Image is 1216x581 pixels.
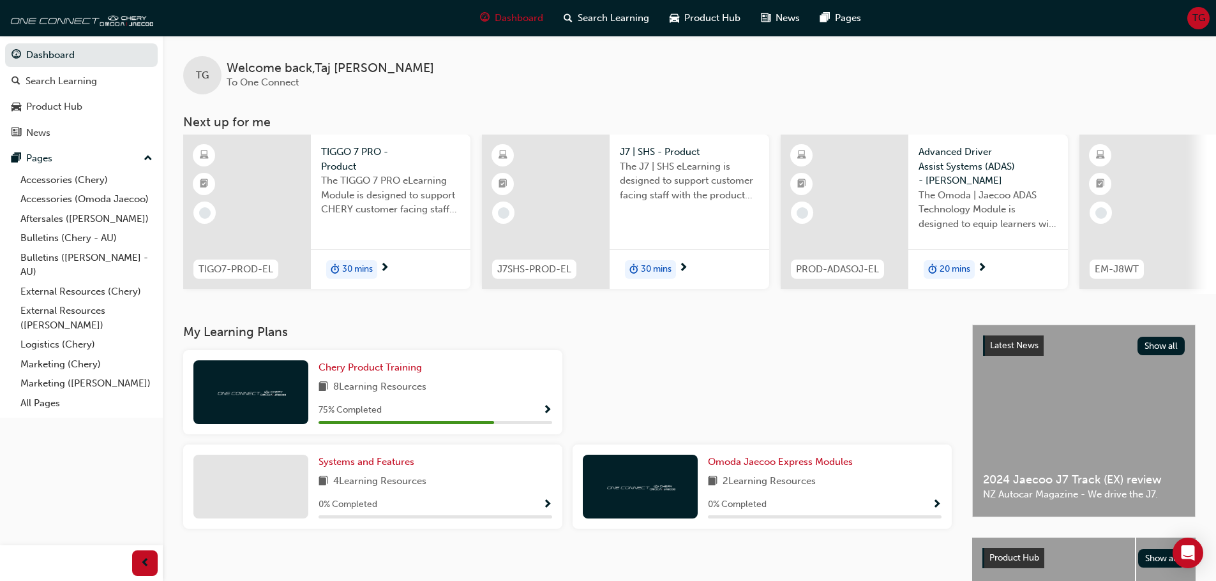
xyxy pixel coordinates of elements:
[319,474,328,490] span: book-icon
[708,474,717,490] span: book-icon
[1095,207,1107,219] span: learningRecordVerb_NONE-icon
[380,263,389,274] span: next-icon
[1096,176,1105,193] span: booktick-icon
[5,121,158,145] a: News
[797,176,806,193] span: booktick-icon
[6,5,153,31] img: oneconnect
[15,374,158,393] a: Marketing ([PERSON_NAME])
[1192,11,1205,26] span: TG
[751,5,810,31] a: news-iconNews
[1096,147,1105,164] span: learningResourceType_ELEARNING-icon
[15,248,158,282] a: Bulletins ([PERSON_NAME] - AU)
[227,61,434,76] span: Welcome back , Taj [PERSON_NAME]
[497,262,571,277] span: J7SHS-PROD-EL
[679,263,688,274] span: next-icon
[543,405,552,416] span: Show Progress
[990,340,1039,351] span: Latest News
[498,207,509,219] span: learningRecordVerb_NONE-icon
[972,325,1196,517] a: Latest NewsShow all2024 Jaecoo J7 Track (EX) reviewNZ Autocar Magazine - We drive the J7.
[1137,337,1185,355] button: Show all
[982,548,1185,568] a: Product HubShow all
[11,128,21,139] span: news-icon
[319,360,427,375] a: Chery Product Training
[11,76,20,87] span: search-icon
[796,262,879,277] span: PROD-ADASOJ-EL
[564,10,573,26] span: search-icon
[810,5,871,31] a: pages-iconPages
[200,147,209,164] span: learningResourceType_ELEARNING-icon
[1138,549,1186,568] button: Show all
[781,135,1068,289] a: PROD-ADASOJ-ELAdvanced Driver Assist Systems (ADAS) - [PERSON_NAME]The Omoda | Jaecoo ADAS Techno...
[983,335,1185,356] a: Latest NewsShow all
[26,151,52,166] div: Pages
[482,135,769,289] a: J7SHS-PROD-ELJ7 | SHS - ProductThe J7 | SHS eLearning is designed to support customer facing staf...
[659,5,751,31] a: car-iconProduct Hub
[5,95,158,119] a: Product Hub
[331,261,340,278] span: duration-icon
[5,147,158,170] button: Pages
[480,10,490,26] span: guage-icon
[183,135,470,289] a: TIGO7-PROD-ELTIGGO 7 PRO - ProductThe TIGGO 7 PRO eLearning Module is designed to support CHERY c...
[670,10,679,26] span: car-icon
[919,188,1058,232] span: The Omoda | Jaecoo ADAS Technology Module is designed to equip learners with essential knowledge ...
[708,455,858,469] a: Omoda Jaecoo Express Modules
[183,325,952,339] h3: My Learning Plans
[776,11,800,26] span: News
[15,282,158,302] a: External Resources (Chery)
[543,499,552,511] span: Show Progress
[919,145,1058,188] span: Advanced Driver Assist Systems (ADAS) - [PERSON_NAME]
[319,456,414,467] span: Systems and Features
[342,262,373,277] span: 30 mins
[684,11,740,26] span: Product Hub
[15,355,158,374] a: Marketing (Chery)
[319,362,422,373] span: Chery Product Training
[11,50,21,61] span: guage-icon
[1095,262,1139,277] span: EM-J8WT
[319,455,419,469] a: Systems and Features
[333,379,426,395] span: 8 Learning Resources
[216,386,286,398] img: oneconnect
[144,151,153,167] span: up-icon
[620,145,759,159] span: J7 | SHS - Product
[1173,538,1203,568] div: Open Intercom Messenger
[983,487,1185,502] span: NZ Autocar Magazine - We drive the J7.
[319,497,377,512] span: 0 % Completed
[319,403,382,418] span: 75 % Completed
[200,176,209,193] span: booktick-icon
[227,77,299,88] span: To One Connect
[989,552,1039,563] span: Product Hub
[553,5,659,31] a: search-iconSearch Learning
[983,473,1185,487] span: 2024 Jaecoo J7 Track (EX) review
[199,207,211,219] span: learningRecordVerb_NONE-icon
[11,153,21,165] span: pages-icon
[797,147,806,164] span: learningResourceType_ELEARNING-icon
[797,207,808,219] span: learningRecordVerb_NONE-icon
[5,70,158,93] a: Search Learning
[723,474,816,490] span: 2 Learning Resources
[15,301,158,335] a: External Resources ([PERSON_NAME])
[543,497,552,513] button: Show Progress
[605,480,675,492] img: oneconnect
[140,555,150,571] span: prev-icon
[199,262,273,277] span: TIGO7-PROD-EL
[26,126,50,140] div: News
[620,159,759,203] span: The J7 | SHS eLearning is designed to support customer facing staff with the product and sales in...
[26,74,97,89] div: Search Learning
[641,262,672,277] span: 30 mins
[15,228,158,248] a: Bulletins (Chery - AU)
[495,11,543,26] span: Dashboard
[499,176,507,193] span: booktick-icon
[932,497,942,513] button: Show Progress
[319,379,328,395] span: book-icon
[470,5,553,31] a: guage-iconDashboard
[708,497,767,512] span: 0 % Completed
[11,101,21,113] span: car-icon
[5,43,158,67] a: Dashboard
[928,261,937,278] span: duration-icon
[321,173,460,217] span: The TIGGO 7 PRO eLearning Module is designed to support CHERY customer facing staff with the prod...
[820,10,830,26] span: pages-icon
[26,99,82,114] div: Product Hub
[321,145,460,173] span: TIGGO 7 PRO - Product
